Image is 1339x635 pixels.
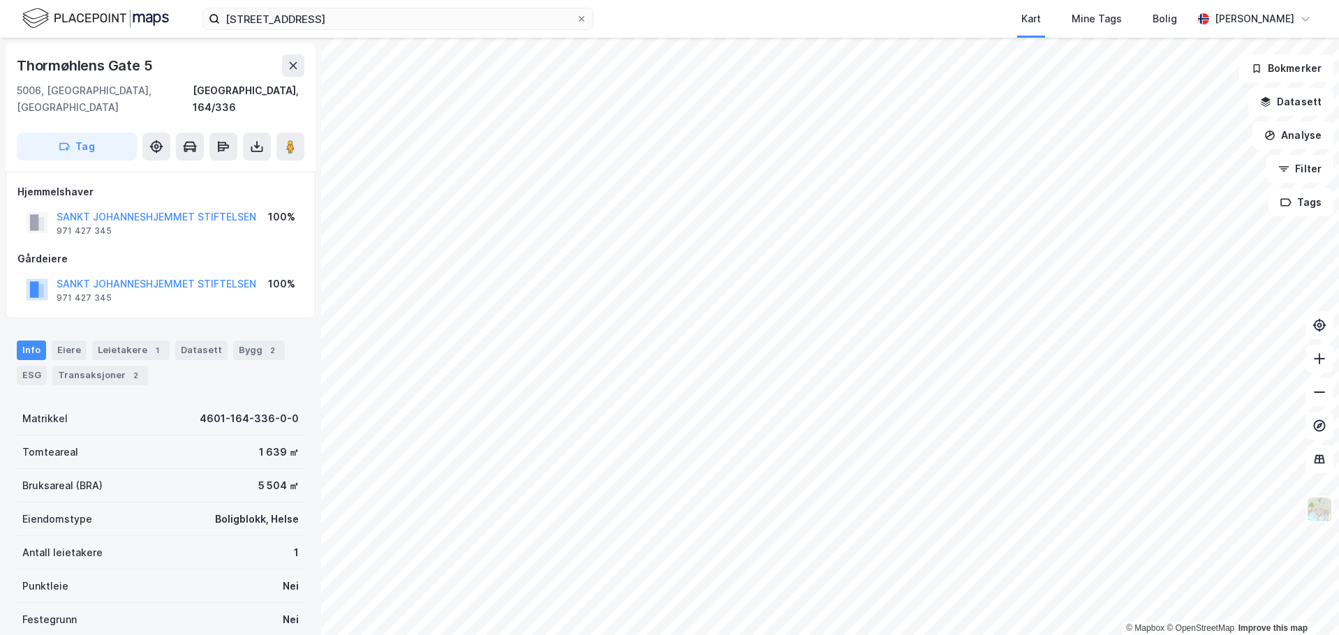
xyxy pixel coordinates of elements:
div: Gårdeiere [17,251,304,267]
div: 100% [268,209,295,225]
div: 5 504 ㎡ [258,477,299,494]
div: 100% [268,276,295,292]
div: Transaksjoner [52,366,148,385]
div: 2 [265,343,279,357]
div: 4601-164-336-0-0 [200,410,299,427]
div: Mine Tags [1072,10,1122,27]
div: 1 [150,343,164,357]
div: 971 427 345 [57,292,112,304]
div: Eiendomstype [22,511,92,528]
div: Boligblokk, Helse [215,511,299,528]
div: Hjemmelshaver [17,184,304,200]
button: Bokmerker [1239,54,1333,82]
button: Filter [1266,155,1333,183]
button: Datasett [1248,88,1333,116]
div: Festegrunn [22,611,77,628]
div: Nei [283,611,299,628]
div: 2 [128,368,142,382]
div: 1 [294,544,299,561]
div: Nei [283,578,299,595]
div: Info [17,341,46,360]
button: Analyse [1252,121,1333,149]
img: Z [1306,496,1333,523]
div: Matrikkel [22,410,68,427]
div: Bolig [1153,10,1177,27]
div: Tomteareal [22,444,78,461]
div: Eiere [52,341,87,360]
div: Bruksareal (BRA) [22,477,103,494]
div: ESG [17,366,47,385]
input: Søk på adresse, matrikkel, gårdeiere, leietakere eller personer [220,8,576,29]
div: Kontrollprogram for chat [1269,568,1339,635]
button: Tag [17,133,137,160]
a: Improve this map [1238,623,1308,633]
div: Kart [1021,10,1041,27]
div: Datasett [175,341,228,360]
div: Punktleie [22,578,68,595]
div: [GEOGRAPHIC_DATA], 164/336 [193,82,304,116]
div: 5006, [GEOGRAPHIC_DATA], [GEOGRAPHIC_DATA] [17,82,193,116]
div: Antall leietakere [22,544,103,561]
div: [PERSON_NAME] [1215,10,1294,27]
div: Thormøhlens Gate 5 [17,54,155,77]
div: Bygg [233,341,285,360]
div: Leietakere [92,341,170,360]
img: logo.f888ab2527a4732fd821a326f86c7f29.svg [22,6,169,31]
iframe: Chat Widget [1269,568,1339,635]
div: 1 639 ㎡ [259,444,299,461]
div: 971 427 345 [57,225,112,237]
a: OpenStreetMap [1167,623,1234,633]
button: Tags [1268,188,1333,216]
a: Mapbox [1126,623,1164,633]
